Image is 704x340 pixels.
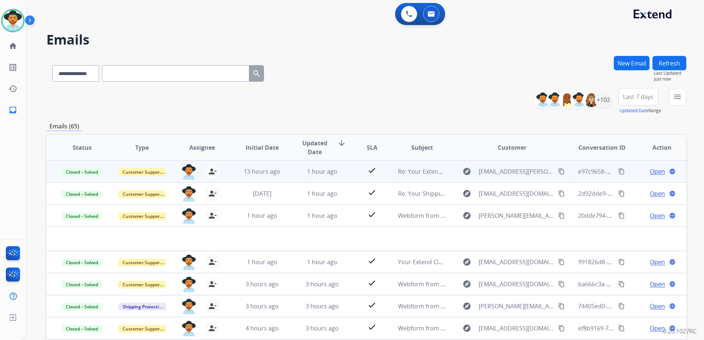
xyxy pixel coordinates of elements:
span: Closed – Solved [61,190,102,198]
mat-icon: explore [462,324,471,333]
span: Open [650,211,665,220]
img: agent-avatar [182,255,196,270]
mat-icon: check [367,166,376,175]
span: Closed – Solved [61,281,102,288]
mat-icon: check [367,279,376,287]
span: Conversation ID [578,143,626,152]
span: Closed – Solved [61,325,102,333]
mat-icon: explore [462,189,471,198]
span: Range [620,107,661,114]
mat-icon: menu [673,92,682,101]
mat-icon: check [367,301,376,309]
img: avatar [3,10,23,31]
mat-icon: check [367,188,376,197]
mat-icon: history [8,84,17,93]
span: 2d92dde9-6aa4-4ee3-9b1d-d98f3f4b6caf [578,190,689,198]
mat-icon: person_remove [208,324,217,333]
span: 1 hour ago [307,167,337,176]
mat-icon: explore [462,258,471,266]
th: Action [626,135,686,160]
button: New Email [614,56,650,70]
mat-icon: check [367,210,376,219]
span: Open [650,324,665,333]
span: e97c9658-79ed-4fce-bfca-25534c5194e9 [578,167,688,176]
mat-icon: home [8,42,17,50]
span: Open [650,302,665,311]
span: 74405ed0-9da7-44b7-a62b-360e6a813783 [578,302,693,310]
mat-icon: content_copy [558,281,565,287]
mat-icon: person_remove [208,280,217,288]
mat-icon: arrow_downward [337,139,346,148]
span: 3 hours ago [246,302,279,310]
mat-icon: list_alt [8,63,17,72]
mat-icon: content_copy [618,325,625,332]
span: Initial Date [246,143,279,152]
mat-icon: language [669,303,676,309]
mat-icon: content_copy [618,281,625,287]
span: Assignee [189,143,215,152]
span: ba666c3a-a3e8-400e-8e7a-e81ff4c4a6ec [578,280,688,288]
p: Emails (65) [46,122,82,131]
button: Updated Date [620,108,648,114]
mat-icon: content_copy [558,303,565,309]
span: [PERSON_NAME][EMAIL_ADDRESS][PERSON_NAME][DOMAIN_NAME] [479,302,554,311]
span: Re: Your Shipping Protection Claim [398,190,495,198]
span: Re: Your Extend Claim [398,167,459,176]
mat-icon: content_copy [618,259,625,265]
span: Webform from [PERSON_NAME][EMAIL_ADDRESS][DOMAIN_NAME] on [DATE] [398,212,610,220]
mat-icon: explore [462,167,471,176]
mat-icon: content_copy [558,325,565,332]
span: Updated Date [298,139,331,156]
span: 991826d8-0422-4a5a-afdc-e48c262d8b7d [578,258,691,266]
mat-icon: content_copy [558,168,565,175]
img: agent-avatar [182,321,196,336]
span: Webform from [EMAIL_ADDRESS][DOMAIN_NAME] on [DATE] [398,280,565,288]
p: 0.20.1027RC [663,327,697,336]
span: 3 hours ago [246,280,279,288]
mat-icon: language [669,325,676,332]
span: Just now [654,76,686,82]
span: 1 hour ago [247,212,277,220]
span: [PERSON_NAME][EMAIL_ADDRESS][DOMAIN_NAME] [479,211,554,220]
span: Webform from [EMAIL_ADDRESS][DOMAIN_NAME] on [DATE] [398,324,565,332]
span: Status [73,143,92,152]
button: Refresh [652,56,686,70]
mat-icon: person_remove [208,167,217,176]
span: Closed – Solved [61,168,102,176]
mat-icon: explore [462,280,471,288]
mat-icon: content_copy [618,168,625,175]
button: Last 7 days [618,88,658,106]
span: [EMAIL_ADDRESS][DOMAIN_NAME] [479,280,554,288]
mat-icon: person_remove [208,189,217,198]
img: agent-avatar [182,299,196,314]
span: Type [135,143,149,152]
span: [EMAIL_ADDRESS][PERSON_NAME][DOMAIN_NAME] [479,167,554,176]
span: Webform from [PERSON_NAME][EMAIL_ADDRESS][PERSON_NAME][DOMAIN_NAME] on [DATE] [398,302,656,310]
mat-icon: check [367,323,376,332]
mat-icon: content_copy [618,303,625,309]
span: 1 hour ago [247,258,277,266]
span: Customer Support [118,281,166,288]
h2: Emails [46,32,686,47]
mat-icon: explore [462,211,471,220]
span: Customer Support [118,190,166,198]
mat-icon: content_copy [558,259,565,265]
span: [EMAIL_ADDRESS][DOMAIN_NAME] [479,258,554,266]
span: [EMAIL_ADDRESS][DOMAIN_NAME] [479,189,554,198]
mat-icon: person_remove [208,258,217,266]
span: Closed – Solved [61,259,102,266]
span: 20dde794-4611-46f3-a280-067fec959f4a [578,212,687,220]
span: Shipping Protection [118,303,169,311]
span: [DATE] [253,190,271,198]
mat-icon: content_copy [558,212,565,219]
span: SLA [367,143,377,152]
mat-icon: language [669,259,676,265]
span: Open [650,258,665,266]
span: Customer Support [118,168,166,176]
span: Customer [498,143,527,152]
span: 1 hour ago [307,190,337,198]
mat-icon: language [669,281,676,287]
span: 13 hours ago [244,167,280,176]
mat-icon: content_copy [618,212,625,219]
img: agent-avatar [182,208,196,224]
